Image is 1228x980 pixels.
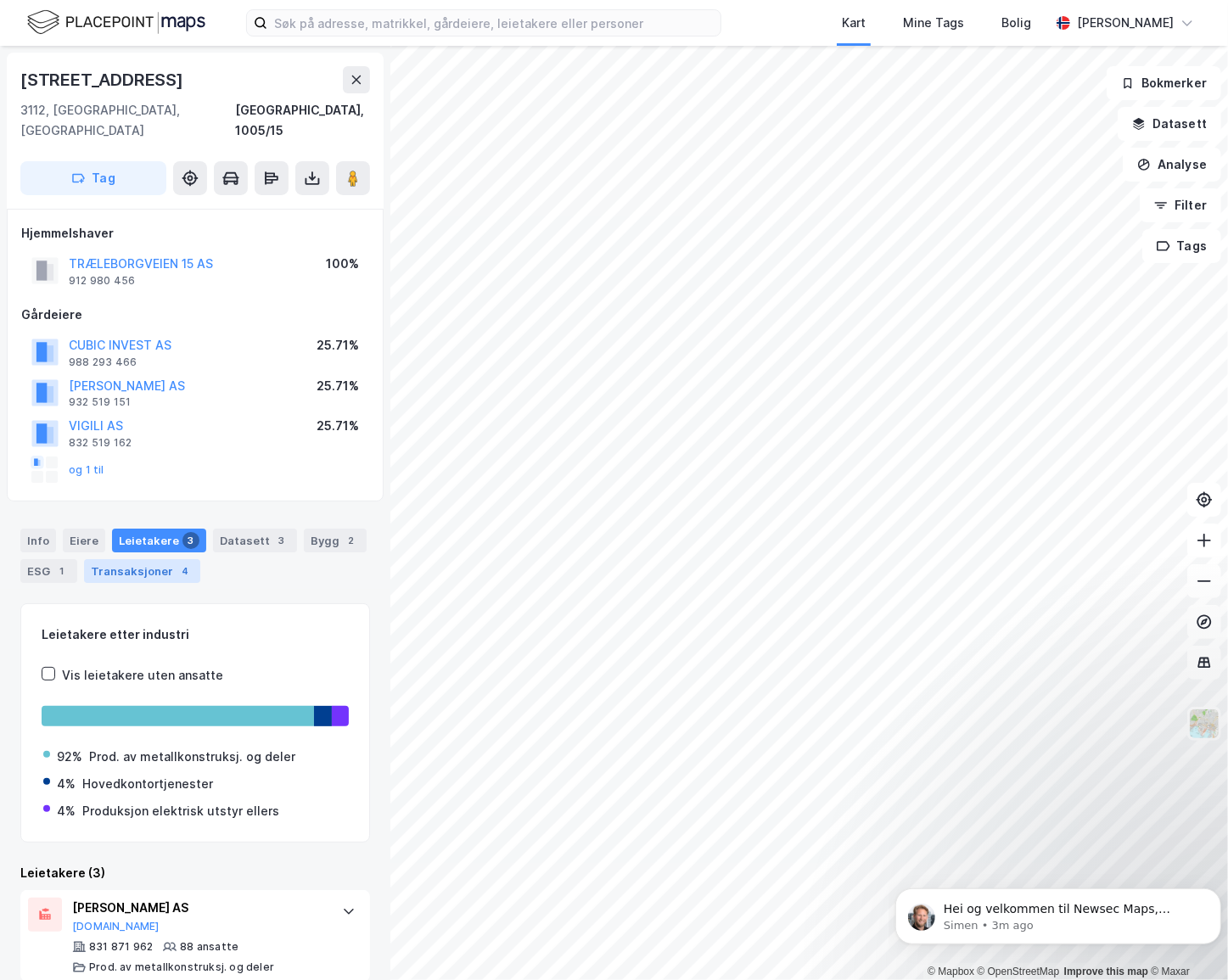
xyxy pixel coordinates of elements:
[69,274,135,288] div: 912 980 456
[1077,13,1174,33] div: [PERSON_NAME]
[317,416,359,436] div: 25.71%
[57,774,76,794] div: 4%
[326,254,359,274] div: 100%
[273,532,290,549] div: 3
[112,529,206,552] div: Leietakere
[62,665,223,686] div: Vis leietakere uten ansatte
[63,529,105,552] div: Eiere
[928,966,974,977] a: Mapbox
[177,563,193,580] div: 4
[213,529,297,552] div: Datasett
[1064,966,1148,977] a: Improve this map
[82,801,279,821] div: Produksjon elektrisk utstyr ellers
[1118,107,1221,141] button: Datasett
[180,940,238,954] div: 88 ansatte
[889,853,1228,972] iframe: Intercom notifications message
[304,529,367,552] div: Bygg
[1123,148,1221,182] button: Analyse
[89,747,295,767] div: Prod. av metallkonstruksj. og deler
[182,532,199,549] div: 3
[317,376,359,396] div: 25.71%
[1001,13,1031,33] div: Bolig
[1140,188,1221,222] button: Filter
[1107,66,1221,100] button: Bokmerker
[21,223,369,244] div: Hjemmelshaver
[82,774,213,794] div: Hovedkontortjenester
[72,920,160,933] button: [DOMAIN_NAME]
[343,532,360,549] div: 2
[27,8,205,37] img: logo.f888ab2527a4732fd821a326f86c7f29.svg
[69,395,131,409] div: 932 519 151
[57,747,82,767] div: 92%
[20,863,370,883] div: Leietakere (3)
[20,66,187,93] div: [STREET_ADDRESS]
[235,100,370,141] div: [GEOGRAPHIC_DATA], 1005/15
[20,529,56,552] div: Info
[978,966,1060,977] a: OpenStreetMap
[20,161,166,195] button: Tag
[69,436,132,450] div: 832 519 162
[1142,229,1221,263] button: Tags
[842,13,866,33] div: Kart
[21,305,369,325] div: Gårdeiere
[20,100,235,141] div: 3112, [GEOGRAPHIC_DATA], [GEOGRAPHIC_DATA]
[42,624,349,645] div: Leietakere etter industri
[267,10,721,36] input: Søk på adresse, matrikkel, gårdeiere, leietakere eller personer
[69,356,137,369] div: 988 293 466
[903,13,964,33] div: Mine Tags
[317,335,359,356] div: 25.71%
[84,559,200,583] div: Transaksjoner
[57,801,76,821] div: 4%
[1188,708,1220,740] img: Z
[72,898,325,918] div: [PERSON_NAME] AS
[20,559,77,583] div: ESG
[89,940,153,954] div: 831 871 962
[89,960,274,974] div: Prod. av metallkonstruksj. og deler
[53,563,70,580] div: 1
